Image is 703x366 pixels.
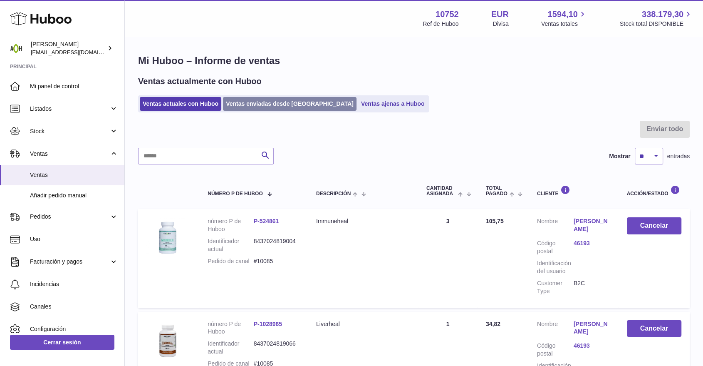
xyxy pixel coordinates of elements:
[537,279,574,295] dt: Customer Type
[316,191,351,197] span: Descripción
[146,217,188,259] img: 107521706523597.jpg
[208,237,253,253] dt: Identificador actual
[609,152,630,160] label: Mostrar
[30,105,109,113] span: Listados
[537,217,574,235] dt: Nombre
[541,9,587,28] a: 1594,10 Ventas totales
[30,258,109,266] span: Facturación y pagos
[667,152,690,160] span: entradas
[254,321,282,327] a: P-1028965
[574,239,610,247] a: 46193
[486,186,507,197] span: Total pagado
[208,257,253,265] dt: Pedido de canal
[486,321,500,327] span: 34,82
[423,20,458,28] div: Ref de Huboo
[574,279,610,295] dd: B2C
[620,20,693,28] span: Stock total DISPONIBLE
[541,20,587,28] span: Ventas totales
[574,342,610,350] a: 46193
[223,97,356,111] a: Ventas enviadas desde [GEOGRAPHIC_DATA]
[30,303,118,311] span: Canales
[537,239,574,255] dt: Código postal
[30,213,109,221] span: Pedidos
[10,42,22,55] img: info@adaptohealue.com
[10,335,114,350] a: Cerrar sesión
[30,82,118,90] span: Mi panel de control
[627,320,682,337] button: Cancelar
[254,257,300,265] dd: #10085
[537,185,610,197] div: Cliente
[138,76,262,87] h2: Ventas actualmente con Huboo
[642,9,683,20] span: 338.179,30
[254,340,300,356] dd: 8437024819066
[574,217,610,233] a: [PERSON_NAME]
[31,49,122,55] span: [EMAIL_ADDRESS][DOMAIN_NAME]
[574,320,610,336] a: [PERSON_NAME]
[426,186,456,197] span: Cantidad ASIGNADA
[436,9,459,20] strong: 10752
[620,9,693,28] a: 338.179,30 Stock total DISPONIBLE
[418,209,478,307] td: 3
[30,171,118,179] span: Ventas
[316,320,410,328] div: Liverheal
[146,320,188,362] img: 107521737971722.png
[208,191,262,197] span: número P de Huboo
[30,127,109,135] span: Stock
[31,40,106,56] div: [PERSON_NAME]
[254,237,300,253] dd: 8437024819004
[547,9,577,20] span: 1594,10
[627,185,682,197] div: Acción/Estado
[30,280,118,288] span: Incidencias
[138,54,690,67] h1: Mi Huboo – Informe de ventas
[30,235,118,243] span: Uso
[486,218,504,224] span: 105,75
[208,340,253,356] dt: Identificador actual
[493,20,509,28] div: Divisa
[30,192,118,199] span: Añadir pedido manual
[537,259,574,275] dt: Identificación del usuario
[208,217,253,233] dt: número P de Huboo
[208,320,253,336] dt: número P de Huboo
[537,320,574,338] dt: Nombre
[30,325,118,333] span: Configuración
[358,97,428,111] a: Ventas ajenas a Huboo
[30,150,109,158] span: Ventas
[537,342,574,358] dt: Código postal
[627,217,682,234] button: Cancelar
[491,9,509,20] strong: EUR
[254,218,279,224] a: P-524861
[316,217,410,225] div: Immuneheal
[140,97,221,111] a: Ventas actuales con Huboo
